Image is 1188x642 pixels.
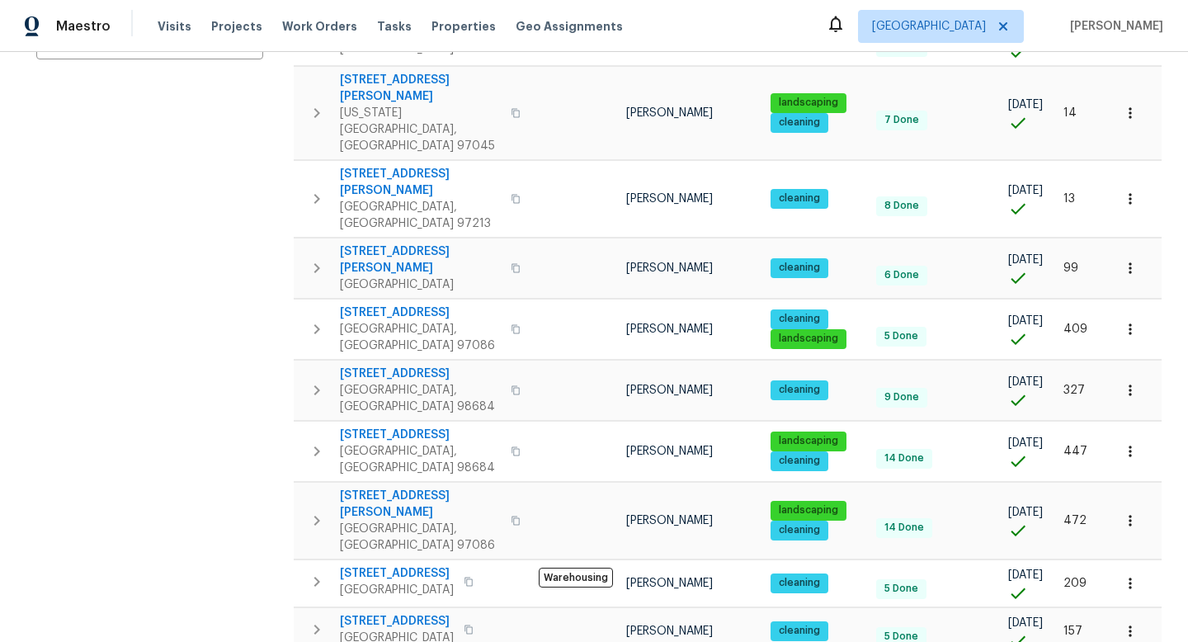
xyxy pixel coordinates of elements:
span: [US_STATE][GEOGRAPHIC_DATA], [GEOGRAPHIC_DATA] 97045 [340,105,501,154]
span: [GEOGRAPHIC_DATA] [340,582,454,598]
span: [STREET_ADDRESS] [340,613,454,630]
span: [DATE] [1008,99,1043,111]
span: [PERSON_NAME] [626,193,713,205]
span: 99 [1063,262,1078,274]
span: Properties [431,18,496,35]
span: 14 [1063,107,1077,119]
span: 5 Done [878,329,925,343]
span: [STREET_ADDRESS] [340,366,501,382]
span: Geo Assignments [516,18,623,35]
span: [STREET_ADDRESS][PERSON_NAME] [340,72,501,105]
span: [DATE] [1008,376,1043,388]
span: landscaping [772,96,845,110]
span: [DATE] [1008,507,1043,518]
span: Work Orders [282,18,357,35]
span: [DATE] [1008,185,1043,196]
span: 7 Done [878,113,926,127]
span: [STREET_ADDRESS][PERSON_NAME] [340,488,501,521]
span: [DATE] [1008,569,1043,581]
span: [PERSON_NAME] [626,323,713,335]
span: [PERSON_NAME] [626,625,713,637]
span: 209 [1063,578,1087,589]
span: [PERSON_NAME] [626,578,713,589]
span: cleaning [772,523,827,537]
span: 472 [1063,515,1087,526]
span: 5 Done [878,582,925,596]
span: Visits [158,18,191,35]
span: [GEOGRAPHIC_DATA], [GEOGRAPHIC_DATA] 97086 [340,321,501,354]
span: [GEOGRAPHIC_DATA] [340,276,501,293]
span: [GEOGRAPHIC_DATA] [872,18,986,35]
span: 327 [1063,385,1085,396]
span: [DATE] [1008,437,1043,449]
span: landscaping [772,332,845,346]
span: 6 Done [878,268,926,282]
span: [PERSON_NAME] [626,446,713,457]
span: [GEOGRAPHIC_DATA], [GEOGRAPHIC_DATA] 98684 [340,443,501,476]
span: Tasks [377,21,412,32]
span: [PERSON_NAME] [626,515,713,526]
span: [STREET_ADDRESS][PERSON_NAME] [340,243,501,276]
span: cleaning [772,383,827,397]
span: [DATE] [1008,617,1043,629]
span: [GEOGRAPHIC_DATA], [GEOGRAPHIC_DATA] 97213 [340,199,501,232]
span: Maestro [56,18,111,35]
span: [STREET_ADDRESS][PERSON_NAME] [340,166,501,199]
span: Projects [211,18,262,35]
span: cleaning [772,261,827,275]
span: 447 [1063,446,1087,457]
span: cleaning [772,576,827,590]
span: [GEOGRAPHIC_DATA], [GEOGRAPHIC_DATA] 98684 [340,382,501,415]
span: [PERSON_NAME] [626,385,713,396]
span: 14 Done [878,521,931,535]
span: cleaning [772,312,827,326]
span: [PERSON_NAME] [626,107,713,119]
span: cleaning [772,624,827,638]
span: [STREET_ADDRESS] [340,427,501,443]
span: [DATE] [1008,315,1043,327]
span: [PERSON_NAME] [626,262,713,274]
span: landscaping [772,434,845,448]
span: [GEOGRAPHIC_DATA], [GEOGRAPHIC_DATA] 97086 [340,521,501,554]
span: cleaning [772,116,827,130]
span: 157 [1063,625,1082,637]
span: cleaning [772,191,827,205]
span: 9 Done [878,390,926,404]
span: 409 [1063,323,1087,335]
span: landscaping [772,503,845,517]
span: [DATE] [1008,254,1043,266]
span: [STREET_ADDRESS] [340,304,501,321]
span: 8 Done [878,199,926,213]
span: 13 [1063,193,1075,205]
span: cleaning [772,454,827,468]
span: 14 Done [878,451,931,465]
span: [PERSON_NAME] [1063,18,1163,35]
span: [STREET_ADDRESS] [340,565,454,582]
span: Warehousing [539,568,613,588]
